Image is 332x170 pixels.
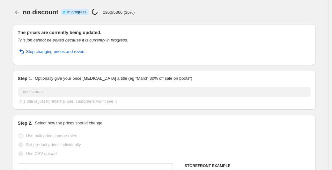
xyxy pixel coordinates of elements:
[26,151,57,156] span: Use CSV upload
[35,120,102,126] p: Select how the prices should change
[35,75,192,82] p: Optionally give your price [MEDICAL_DATA] a title (eg "March 30% off sale on boots")
[67,10,86,15] span: In progress
[26,133,77,138] span: Use bulk price change rules
[23,9,58,16] span: no discount
[13,8,22,17] button: Price change jobs
[14,47,89,57] button: Stop changing prices and revert
[18,99,117,104] span: This title is just for internal use, customers won't see it
[18,38,128,42] i: This job cannot be edited because it is currently in progress.
[26,142,81,147] span: Set product prices individually
[18,87,311,97] input: 30% off holiday sale
[185,163,311,168] h6: STOREFRONT EXAMPLE
[18,29,311,36] h2: The prices are currently being updated.
[18,120,33,126] h2: Step 2.
[18,75,33,82] h2: Step 1.
[26,48,85,55] span: Stop changing prices and revert
[103,10,135,15] p: 1950/5366 (36%)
